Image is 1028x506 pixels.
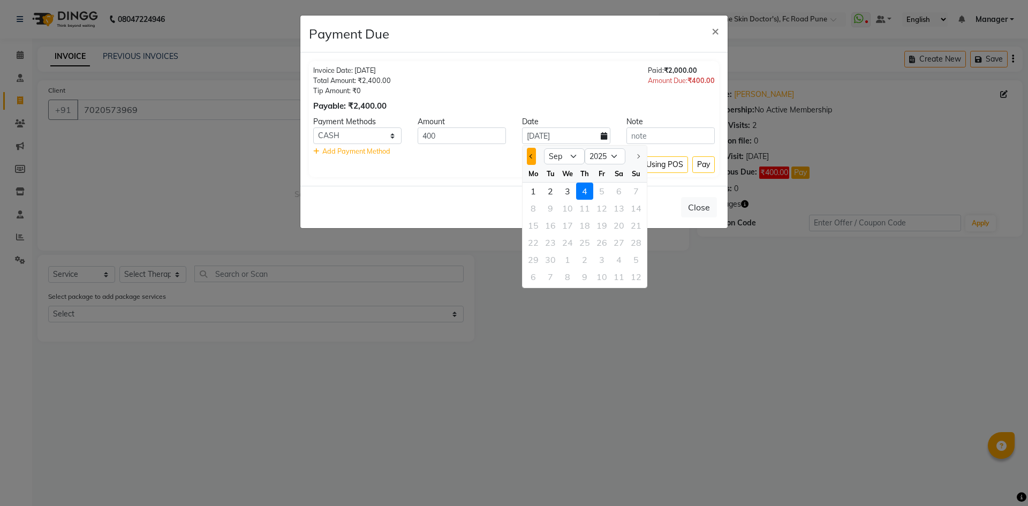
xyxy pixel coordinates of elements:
input: yyyy-mm-dd [522,127,610,144]
div: Thursday, September 4, 2025 [576,183,593,200]
div: We [559,165,576,182]
input: Amount [418,127,506,144]
div: Date [514,116,618,127]
div: Su [628,165,645,182]
div: 1 [525,183,542,200]
div: Total Amount: ₹2,400.00 [313,75,391,86]
div: Amount Due: [648,75,715,86]
div: Amount [410,116,514,127]
div: Tu [542,165,559,182]
button: Previous month [527,148,536,165]
div: Tuesday, September 2, 2025 [542,183,559,200]
button: Pay [692,156,715,173]
select: Select year [585,148,625,164]
div: Payment Methods [305,116,410,127]
input: note [626,127,715,144]
button: Collect Using POS [616,156,688,173]
span: ₹400.00 [687,76,715,85]
div: Mo [525,165,542,182]
button: Close [703,16,728,46]
div: Payable: ₹2,400.00 [313,100,391,112]
span: ₹2,000.00 [664,66,697,74]
div: Paid: [648,65,715,75]
div: Note [618,116,723,127]
h4: Payment Due [309,24,389,43]
div: Invoice Date: [DATE] [313,65,391,75]
div: Sa [610,165,628,182]
span: Add Payment Method [322,147,390,155]
select: Select month [544,148,585,164]
div: Th [576,165,593,182]
div: Fr [593,165,610,182]
div: 4 [576,183,593,200]
div: 3 [559,183,576,200]
button: Close [681,197,717,217]
div: Tip Amount: ₹0 [313,86,391,96]
div: Wednesday, September 3, 2025 [559,183,576,200]
span: × [712,22,719,39]
div: 2 [542,183,559,200]
div: Monday, September 1, 2025 [525,183,542,200]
